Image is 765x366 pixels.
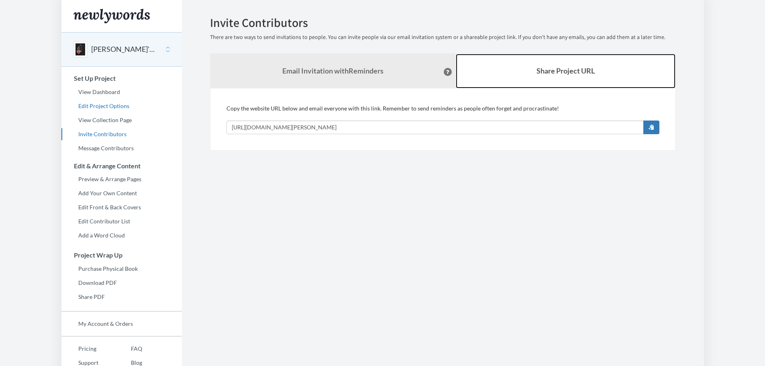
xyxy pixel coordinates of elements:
a: Download PDF [61,277,182,289]
a: My Account & Orders [61,318,182,330]
a: Message Contributors [61,142,182,154]
a: Add Your Own Content [61,187,182,199]
a: Preview & Arrange Pages [61,173,182,185]
strong: Email Invitation with Reminders [282,66,384,75]
p: There are two ways to send invitations to people. You can invite people via our email invitation ... [210,33,676,41]
button: [PERSON_NAME]'s Retirement [91,44,156,55]
a: Invite Contributors [61,128,182,140]
a: View Dashboard [61,86,182,98]
a: Add a Word Cloud [61,229,182,241]
span: Support [16,6,45,13]
a: FAQ [114,343,142,355]
a: Edit Front & Back Covers [61,201,182,213]
h2: Invite Contributors [210,16,676,29]
h3: Edit & Arrange Content [62,162,182,170]
h3: Set Up Project [62,75,182,82]
a: Edit Contributor List [61,215,182,227]
b: Share Project URL [537,66,595,75]
h3: Project Wrap Up [62,251,182,259]
img: Newlywords logo [73,9,150,23]
div: Copy the website URL below and email everyone with this link. Remember to send reminders as peopl... [226,104,659,134]
a: Purchase Physical Book [61,263,182,275]
a: View Collection Page [61,114,182,126]
a: Pricing [61,343,114,355]
a: Share PDF [61,291,182,303]
a: Edit Project Options [61,100,182,112]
